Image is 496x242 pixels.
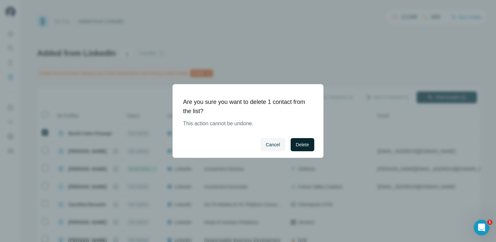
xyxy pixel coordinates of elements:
[183,97,308,116] h1: Are you sure you want to delete 1 contact from the list?
[296,141,309,148] span: Delete
[266,141,280,148] span: Cancel
[487,220,492,225] span: 1
[183,120,308,128] p: This action cannot be undone.
[291,138,314,151] button: Delete
[260,138,285,151] button: Cancel
[474,220,489,235] iframe: Intercom live chat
